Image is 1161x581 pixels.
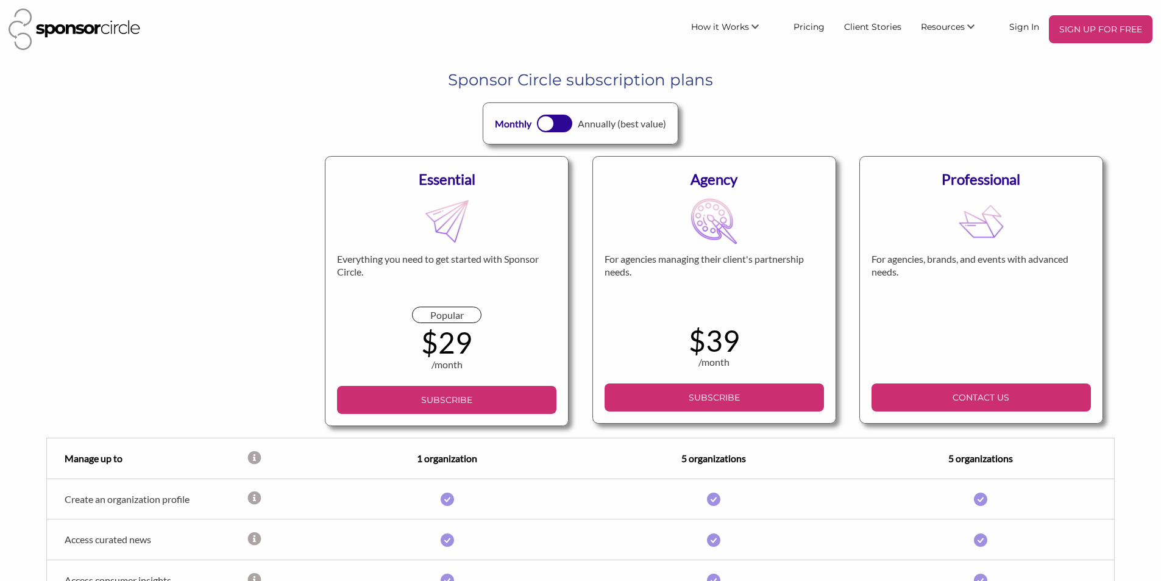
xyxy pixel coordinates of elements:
div: 1 organization [314,451,581,466]
div: Manage up to [47,451,247,466]
li: How it Works [681,15,784,43]
img: MDB8YWNjdF8xRVMyQnVKcDI4S0FlS2M5fGZsX2xpdmVfemZLY1VLQ1l3QUkzM2FycUE0M0ZwaXNX00M5cMylX0 [958,198,1004,244]
img: MDB8YWNjdF8xRVMyQnVKcDI4S0FlS2M5fGZsX2xpdmVfa1QzbGg0YzRNa2NWT1BDV21CQUZza1Zs0031E1MQed [691,198,737,244]
img: i [441,493,454,506]
img: i [974,533,987,547]
a: Sign In [999,15,1049,37]
a: Client Stories [834,15,911,37]
div: Everything you need to get started with Sponsor Circle. [337,253,556,307]
p: SUBSCRIBE [609,388,819,407]
div: Essential [337,168,556,190]
div: For agencies, brands, and events with advanced needs. [872,253,1091,307]
div: $39 [605,326,824,355]
img: MDB8YWNjdF8xRVMyQnVKcDI4S0FlS2M5fGZsX2xpdmVfZ2hUeW9zQmppQkJrVklNa3k3WGg1bXBx00WCYLTg8d [424,198,470,244]
p: CONTACT US [876,388,1086,407]
a: SUBSCRIBE [605,383,824,412]
li: Resources [911,15,999,43]
div: 5 organizations [847,451,1114,466]
div: Popular [412,307,481,324]
img: i [441,533,454,547]
div: 5 organizations [581,451,848,466]
span: /month [431,358,463,370]
a: CONTACT US [872,383,1091,412]
div: Annually (best value) [578,116,666,131]
img: i [974,493,987,506]
span: /month [698,356,730,368]
div: Professional [872,168,1091,190]
img: i [707,533,720,547]
span: Resources [921,21,965,32]
p: SUBSCRIBE [342,391,552,409]
h1: Sponsor Circle subscription plans [102,69,1059,91]
img: Sponsor Circle Logo [9,9,140,50]
div: Access curated news [47,533,247,545]
span: How it Works [691,21,749,32]
a: SUBSCRIBE [337,386,556,414]
div: For agencies managing their client's partnership needs. [605,253,824,307]
div: Create an organization profile [47,493,247,505]
div: Agency [605,168,824,190]
p: SIGN UP FOR FREE [1054,20,1148,38]
div: Monthly [495,116,531,131]
img: i [707,493,720,506]
div: $29 [337,328,556,357]
a: Pricing [784,15,834,37]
